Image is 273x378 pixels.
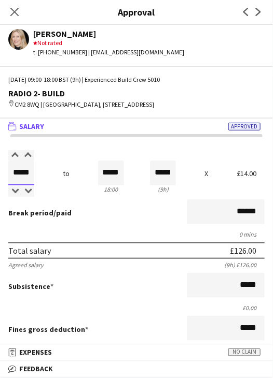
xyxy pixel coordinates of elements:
[8,325,88,334] label: Fines gross deduction
[204,170,208,178] div: X
[8,89,265,98] div: RADIO 2- BUILD
[237,170,265,178] div: £14.00
[228,123,261,130] span: Approved
[98,185,124,193] div: 18:00
[8,230,265,238] div: 0 mins
[150,185,176,193] div: 9h
[8,151,265,158] label: Salary
[228,348,261,356] span: No claim
[19,122,44,131] span: Salary
[8,185,34,193] div: 09:00
[8,75,265,84] div: [DATE] 09:00-18:00 BST (9h) | Experienced Build Crew 5010
[8,208,72,217] label: /paid
[8,100,265,109] div: CM2 8WQ | [GEOGRAPHIC_DATA], [STREET_ADDRESS]
[19,365,53,374] span: Feedback
[63,170,70,178] div: to
[19,348,52,357] span: Expenses
[230,245,256,256] div: £126.00
[8,261,44,269] div: Agreed salary
[224,261,265,269] div: (9h) £126.00
[33,38,184,48] div: Not rated
[8,208,53,217] span: Break period
[33,48,184,57] div: t. [PHONE_NUMBER] | [EMAIL_ADDRESS][DOMAIN_NAME]
[8,304,265,312] div: £0.00
[8,282,53,291] label: Subsistence
[33,29,184,38] div: [PERSON_NAME]
[8,245,51,256] div: Total salary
